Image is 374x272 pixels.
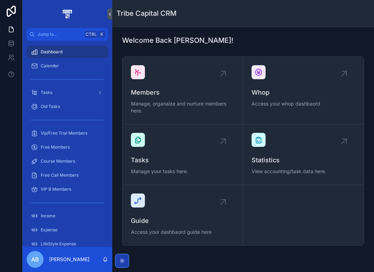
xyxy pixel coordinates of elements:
a: VIP B Members [27,183,108,196]
a: Calender [27,60,108,72]
span: Income [41,213,55,219]
a: Dashboard [27,46,108,58]
span: LifeStyle Expense [41,241,76,247]
span: Members [131,88,234,97]
h1: Tribe Capital CRM [116,8,176,18]
span: View accounting/task data here. [252,168,355,175]
span: Whop [252,88,355,97]
a: TasksManage your tasks here. [122,124,243,185]
a: Income [27,210,108,222]
span: Course Members [41,158,75,164]
span: Manage your tasks here. [131,168,234,175]
a: StatisticsView accounting/task data here. [243,124,364,185]
span: Calender [41,63,59,69]
a: Old Tasks [27,100,108,113]
span: Dashboard [41,49,62,55]
span: AB [31,255,39,264]
span: Statistics [252,155,355,165]
span: Jump to... [38,32,82,37]
div: scrollable content [22,41,112,247]
a: Tasks [27,86,108,99]
span: Ctrl [85,31,98,38]
span: Tasks [41,90,52,95]
a: GuideAccess your dashbaord guide here [122,185,243,245]
span: Guide [131,216,234,226]
a: Expense [27,224,108,236]
span: VIP B Members [41,186,71,192]
span: Access your whop dashbaord [252,100,355,107]
h1: Welcome Back [PERSON_NAME]! [122,35,233,45]
span: Tasks [131,155,234,165]
span: Old Tasks [41,104,60,109]
a: LifeStyle Expense [27,238,108,250]
span: Free Members [41,144,70,150]
span: Expense [41,227,58,233]
span: Vip/Free Trial Members [41,130,87,136]
span: K [99,32,105,37]
img: App logo [61,8,73,20]
button: Jump to...CtrlK [27,28,108,41]
a: Free Call Members [27,169,108,182]
a: WhopAccess your whop dashbaord [243,57,364,124]
p: [PERSON_NAME] [49,256,89,263]
span: Access your dashbaord guide here [131,229,234,236]
a: Free Members [27,141,108,154]
a: Vip/Free Trial Members [27,127,108,140]
span: Free Call Members [41,172,79,178]
a: Course Members [27,155,108,168]
a: MembersManage, organaize and nurture members here. [122,57,243,124]
span: Manage, organaize and nurture members here. [131,100,234,114]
